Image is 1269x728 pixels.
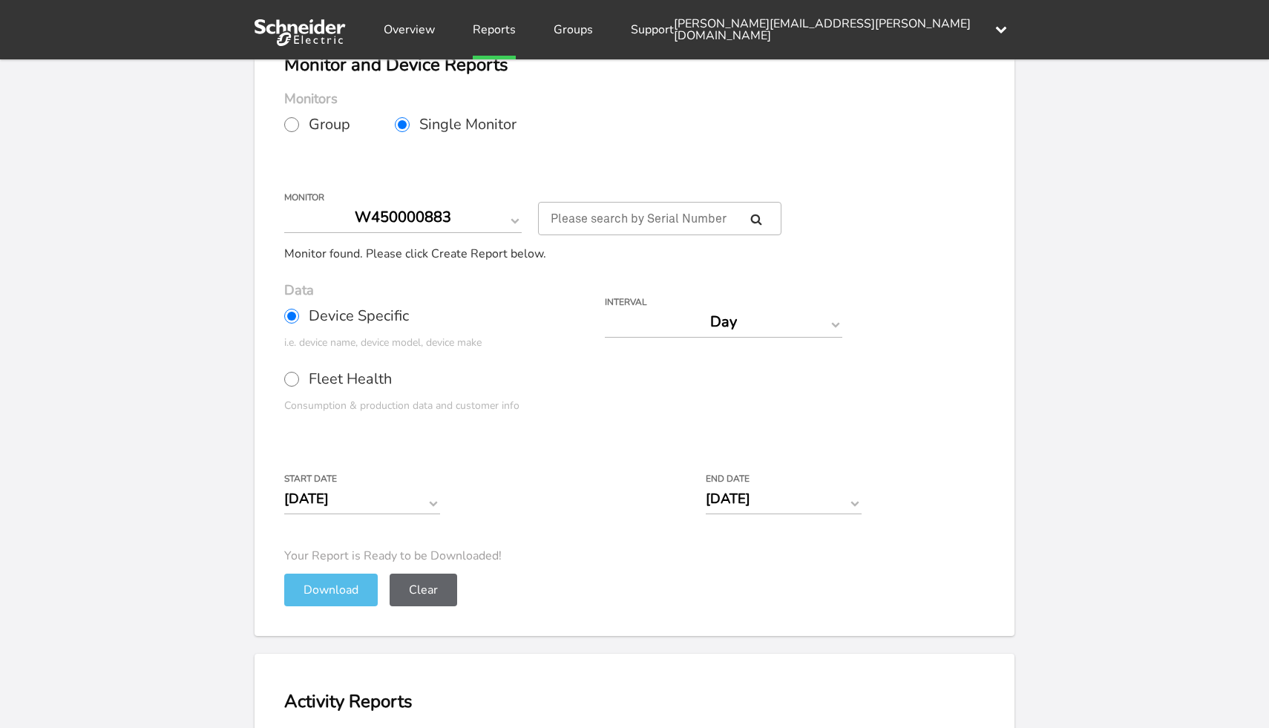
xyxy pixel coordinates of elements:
p: Your Report is Ready to be Downloaded! [284,550,985,562]
span: Group [309,117,350,132]
input: Please search by Serial Number [538,202,781,235]
input: Device Specific [284,309,299,324]
div: Monitor found. Please click Create Report below. [284,248,546,260]
input: Group [284,117,299,132]
label: Start Date [284,474,429,483]
h3: Monitors [284,92,985,105]
span: Fleet Health [309,372,392,387]
img: Sense Logo [255,19,346,46]
input: Fleet Health [284,372,299,387]
span: Device Specific [309,309,409,324]
button: Download [284,574,378,606]
label: Interval [605,298,914,306]
h2: Activity Reports [284,692,985,710]
input: Single Monitor [395,117,410,132]
div: i.e. device name, device model, device make [284,335,605,350]
label: Monitor [284,193,527,202]
a: Download [284,582,378,598]
button: Clear [390,574,457,606]
div: Consumption & production data and customer info [284,398,605,413]
h2: Monitor and Device Reports [284,56,985,73]
span: Single Monitor [419,117,517,132]
h3: Data [284,283,985,297]
label: End Date [706,474,850,483]
label: For large monitor counts [538,193,770,202]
